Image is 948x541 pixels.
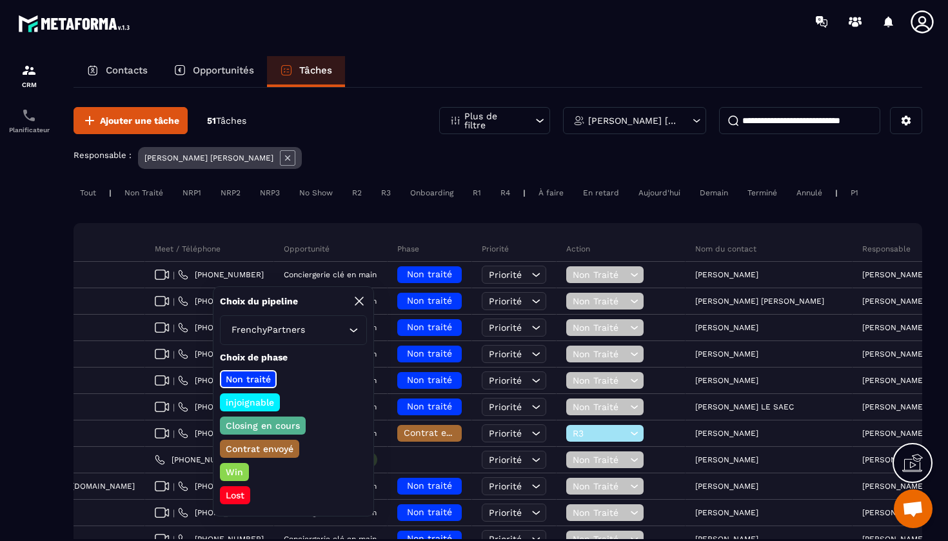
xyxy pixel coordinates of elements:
span: Priorité [489,349,522,359]
span: Non Traité [573,270,627,280]
a: [PHONE_NUMBER] [178,481,264,491]
span: Non traité [407,269,452,279]
p: Phase [397,244,419,254]
span: Non traité [407,295,452,306]
a: [PHONE_NUMBER] [178,270,264,280]
span: Priorité [489,481,522,491]
span: | [173,482,175,491]
span: Non Traité [573,402,627,412]
span: Non traité [407,348,452,359]
span: | [173,508,175,518]
p: [PERSON_NAME] [695,270,758,279]
p: Opportunités [193,64,254,76]
div: R3 [375,185,397,201]
div: Terminé [741,185,784,201]
div: R2 [346,185,368,201]
p: [PERSON_NAME] [695,323,758,332]
p: [PERSON_NAME] [PERSON_NAME] [588,116,678,125]
span: Non traité [407,507,452,517]
span: Non Traité [573,322,627,333]
p: Responsable : [74,150,132,160]
p: Win [224,466,245,478]
span: Ajouter une tâche [100,114,179,127]
span: | [173,402,175,412]
a: schedulerschedulerPlanificateur [3,98,55,143]
span: Priorité [489,375,522,386]
span: FrenchyPartners [228,323,308,337]
div: NRP2 [214,185,247,201]
span: Non Traité [573,455,627,465]
p: | [109,188,112,197]
p: Meet / Téléphone [155,244,221,254]
span: Non Traité [573,481,627,491]
p: Non traité [224,373,273,386]
span: | [173,323,175,333]
p: injoignable [224,396,276,409]
span: Non Traité [573,507,627,518]
p: Opportunité [284,244,330,254]
p: Responsable [862,244,911,254]
p: Closing en cours [224,419,302,432]
p: Priorité [482,244,509,254]
a: [PHONE_NUMBER] [178,322,264,333]
p: Contrat envoyé [224,442,295,455]
a: Opportunités [161,56,267,87]
div: NRP3 [253,185,286,201]
span: Non Traité [573,375,627,386]
a: Tâches [267,56,345,87]
p: Plus de filtre [464,112,521,130]
div: En retard [577,185,626,201]
p: Action [566,244,590,254]
span: | [173,349,175,359]
p: | [835,188,838,197]
span: Priorité [489,455,522,465]
p: [PERSON_NAME] [PERSON_NAME] [144,153,273,162]
span: Priorité [489,296,522,306]
div: À faire [532,185,570,201]
div: Annulé [790,185,829,201]
span: Non traité [407,322,452,332]
p: [PERSON_NAME] [695,349,758,359]
div: R4 [494,185,517,201]
p: [PERSON_NAME] [695,376,758,385]
span: Priorité [489,402,522,412]
p: [PERSON_NAME] [PERSON_NAME] [695,297,824,306]
a: [PHONE_NUMBER] [178,507,264,518]
a: formationformationCRM [3,53,55,98]
img: logo [18,12,134,35]
div: Demain [693,185,735,201]
p: Choix de phase [220,351,367,364]
span: | [173,376,175,386]
span: Non Traité [573,296,627,306]
span: Priorité [489,507,522,518]
img: scheduler [21,108,37,123]
a: [PHONE_NUMBER] [178,402,264,412]
div: Aujourd'hui [632,185,687,201]
div: Non Traité [118,185,170,201]
a: Contacts [74,56,161,87]
div: NRP1 [176,185,208,201]
p: CRM [3,81,55,88]
p: | [523,188,526,197]
span: Non traité [407,480,452,491]
a: [PHONE_NUMBER] [155,455,241,465]
p: [PERSON_NAME] LE SAEC [695,402,794,411]
img: formation [21,63,37,78]
div: P1 [844,185,865,201]
p: 51 [207,115,246,127]
input: Search for option [308,323,346,337]
span: | [173,297,175,306]
span: Priorité [489,322,522,333]
span: Non Traité [573,349,627,359]
div: R1 [466,185,488,201]
span: | [173,429,175,438]
span: | [173,270,175,280]
a: [PHONE_NUMBER] [178,428,264,438]
div: Tout [74,185,103,201]
p: Tâches [299,64,332,76]
div: No Show [293,185,339,201]
span: Non traité [407,375,452,385]
p: [PERSON_NAME] [695,508,758,517]
span: Non traité [407,401,452,411]
p: Contacts [106,64,148,76]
